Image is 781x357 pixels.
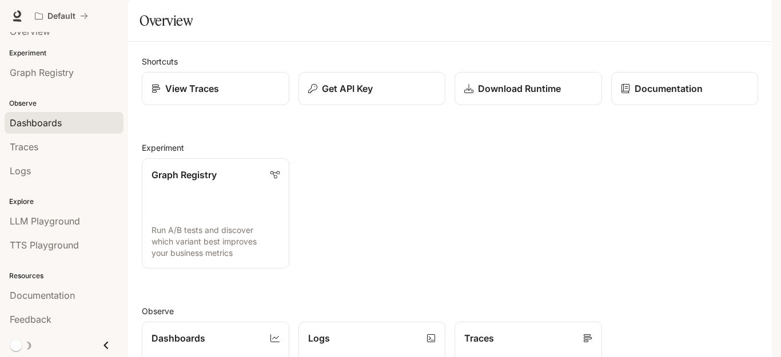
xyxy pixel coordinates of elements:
a: Documentation [611,72,759,105]
p: Download Runtime [478,82,561,95]
a: View Traces [142,72,289,105]
h1: Overview [140,9,193,32]
p: View Traces [165,82,219,95]
h2: Experiment [142,142,758,154]
h2: Observe [142,305,758,317]
button: Get API Key [298,72,446,105]
p: Graph Registry [152,168,217,182]
p: Get API Key [322,82,373,95]
p: Traces [464,331,494,345]
a: Download Runtime [455,72,602,105]
p: Default [47,11,75,21]
p: Run A/B tests and discover which variant best improves your business metrics [152,224,280,259]
p: Documentation [635,82,703,95]
p: Dashboards [152,331,205,345]
a: Graph RegistryRun A/B tests and discover which variant best improves your business metrics [142,158,289,268]
p: Logs [308,331,330,345]
button: All workspaces [30,5,93,27]
h2: Shortcuts [142,55,758,67]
